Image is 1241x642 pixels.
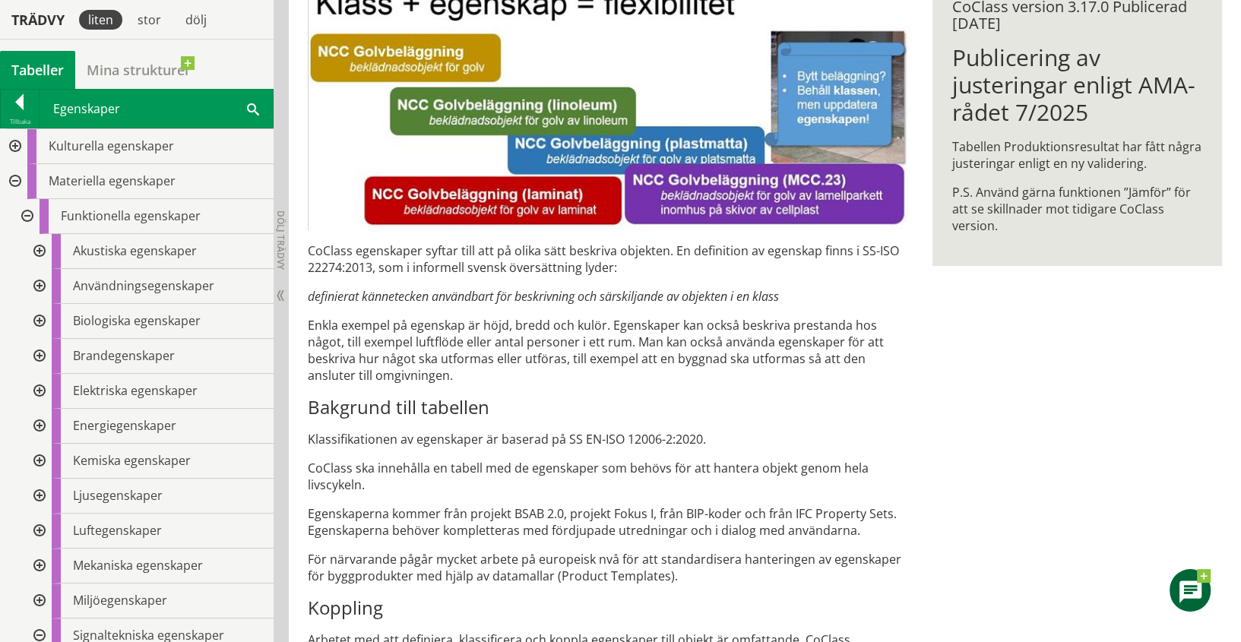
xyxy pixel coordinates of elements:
p: För närvarande pågår mycket arbete på europeisk nvå för att standardisera hanteringen av egenskap... [308,551,910,584]
span: Funktionella egenskaper [61,207,201,224]
span: Dölj trädvy [274,210,287,270]
p: Enkla exempel på egenskap är höjd, bredd och kulör. Egenskaper kan också beskriva prestanda hos n... [308,317,910,384]
p: Egenskaperna kommer från projekt BSAB 2.0, projekt Fokus I, från BIP-koder och från IFC Property ... [308,505,910,539]
div: Trädvy [3,11,73,28]
span: Kemiska egenskaper [73,452,191,469]
em: definierat kännetecken användbart för beskrivning och särskiljande av objekten i en klass [308,288,779,305]
p: CoClass egenskaper syftar till att på olika sätt beskriva objekten. En definition av egenskap fin... [308,242,910,276]
h3: Koppling [308,596,910,619]
h3: Bakgrund till tabellen [308,396,910,419]
div: liten [79,10,122,30]
div: stor [128,10,170,30]
span: Biologiska egenskaper [73,312,201,329]
h1: Publicering av justeringar enligt AMA-rådet 7/2025 [952,44,1202,126]
p: Tabellen Produktionsresultat har fått några justeringar enligt en ny validering. [952,138,1202,172]
span: Materiella egenskaper [49,172,176,189]
span: Sök i tabellen [247,100,259,116]
p: P.S. Använd gärna funktionen ”Jämför” för att se skillnader mot tidigare CoClass version. [952,184,1202,234]
span: Brandegenskaper [73,347,175,364]
span: Miljöegenskaper [73,592,167,609]
span: Akustiska egenskaper [73,242,197,259]
span: Ljusegenskaper [73,487,163,504]
span: Kulturella egenskaper [49,138,174,154]
p: CoClass ska innehålla en tabell med de egenskaper som behövs för att hantera objekt genom hela li... [308,460,910,493]
p: Klassifikationen av egenskaper är baserad på SS EN-ISO 12006-2:2020. [308,431,910,448]
div: dölj [176,10,216,30]
span: Energiegenskaper [73,417,176,434]
a: Mina strukturer [75,51,202,89]
div: Tillbaka [1,115,39,128]
span: Användningsegenskaper [73,277,214,294]
span: Mekaniska egenskaper [73,557,203,574]
span: Luftegenskaper [73,522,162,539]
div: Egenskaper [40,90,273,128]
span: Elektriska egenskaper [73,382,198,399]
